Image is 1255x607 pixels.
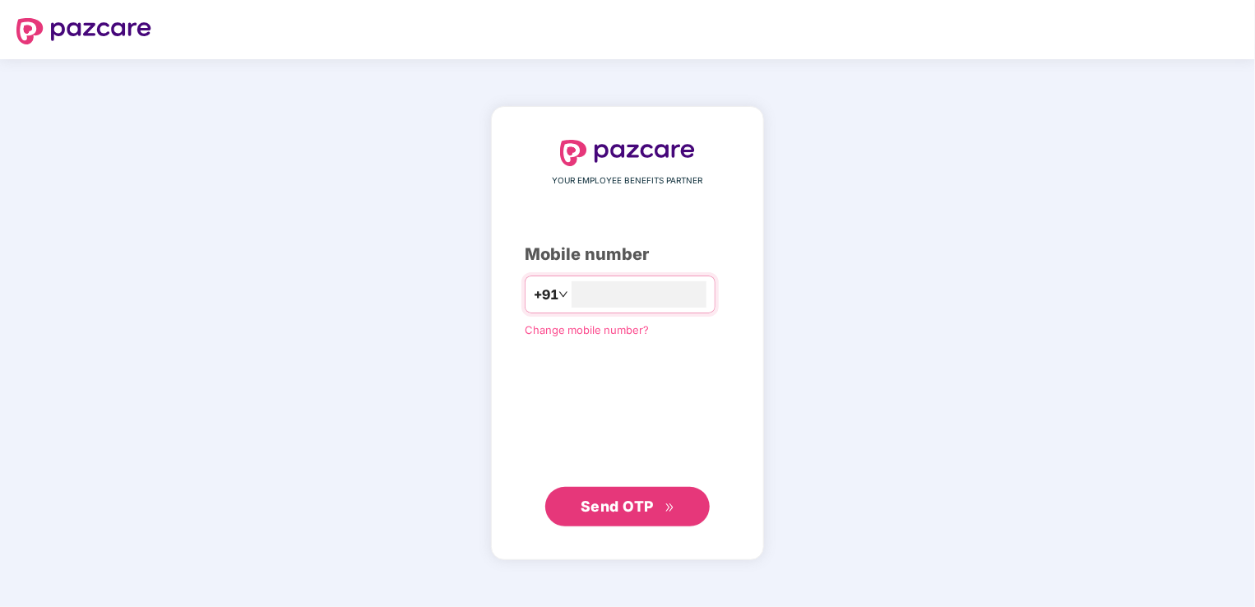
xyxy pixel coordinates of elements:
[525,323,649,336] a: Change mobile number?
[665,503,675,513] span: double-right
[545,487,710,526] button: Send OTPdouble-right
[581,498,654,515] span: Send OTP
[553,174,703,188] span: YOUR EMPLOYEE BENEFITS PARTNER
[558,290,568,299] span: down
[525,242,730,267] div: Mobile number
[16,18,151,44] img: logo
[560,140,695,166] img: logo
[534,285,558,305] span: +91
